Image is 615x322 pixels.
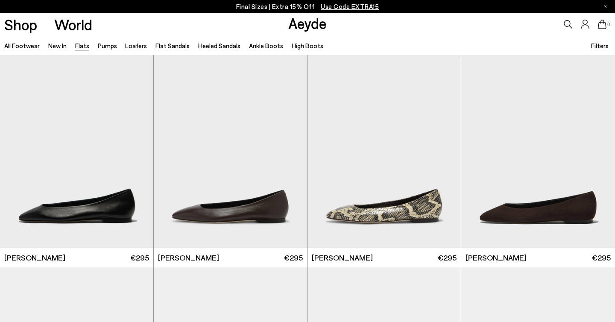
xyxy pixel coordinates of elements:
[130,252,149,263] span: €295
[598,20,606,29] a: 0
[48,42,67,50] a: New In
[125,42,147,50] a: Loafers
[4,252,65,263] span: [PERSON_NAME]
[307,248,461,267] a: [PERSON_NAME] €295
[461,248,615,267] a: [PERSON_NAME] €295
[198,42,240,50] a: Heeled Sandals
[461,55,615,248] img: Ellie Suede Almond-Toe Flats
[249,42,283,50] a: Ankle Boots
[292,42,323,50] a: High Boots
[307,55,461,248] img: Ellie Almond-Toe Flats
[54,17,92,32] a: World
[284,252,303,263] span: €295
[154,55,307,248] img: Ellie Almond-Toe Flats
[321,3,379,10] span: Navigate to /collections/ss25-final-sizes
[98,42,117,50] a: Pumps
[4,42,40,50] a: All Footwear
[154,248,307,267] a: [PERSON_NAME] €295
[75,42,89,50] a: Flats
[438,252,457,263] span: €295
[606,22,611,27] span: 0
[4,17,37,32] a: Shop
[236,1,379,12] p: Final Sizes | Extra 15% Off
[158,252,219,263] span: [PERSON_NAME]
[592,252,611,263] span: €295
[288,14,327,32] a: Aeyde
[466,252,527,263] span: [PERSON_NAME]
[591,42,609,50] span: Filters
[312,252,373,263] span: [PERSON_NAME]
[155,42,190,50] a: Flat Sandals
